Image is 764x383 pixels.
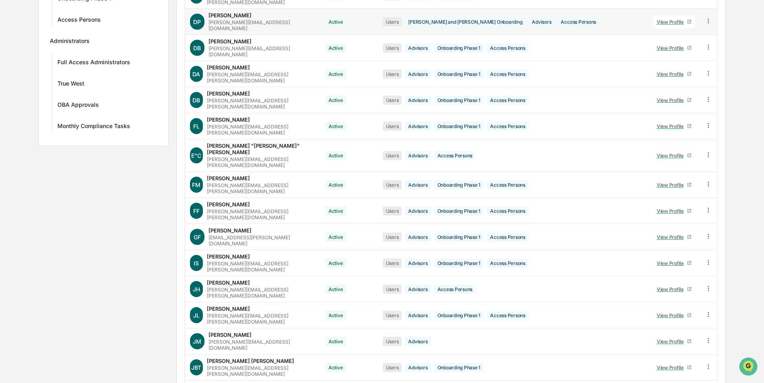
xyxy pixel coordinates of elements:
[653,16,695,28] a: View Profile
[405,285,431,294] div: Advisors
[487,69,529,79] div: Access Persons
[325,96,346,105] div: Active
[653,120,695,132] a: View Profile
[193,208,200,214] span: FF
[657,286,687,292] div: View Profile
[191,364,201,371] span: JBT
[653,283,695,295] a: View Profile
[383,96,402,105] div: Users
[208,339,316,351] div: [PERSON_NAME][EMAIL_ADDRESS][DOMAIN_NAME]
[194,260,199,267] span: IS
[325,151,346,160] div: Active
[405,122,431,131] div: Advisors
[193,45,201,51] span: DB
[192,71,200,77] span: DA
[207,175,250,181] div: [PERSON_NAME]
[383,17,402,26] div: Users
[27,61,132,69] div: Start new chat
[193,286,200,293] span: JH
[657,97,687,103] div: View Profile
[208,12,251,18] div: [PERSON_NAME]
[57,136,97,142] a: Powered byPylon
[207,124,316,136] div: [PERSON_NAME][EMAIL_ADDRESS][PERSON_NAME][DOMAIN_NAME]
[58,102,65,108] div: 🗄️
[653,94,695,106] a: View Profile
[207,306,250,312] div: [PERSON_NAME]
[8,102,14,108] div: 🖐️
[434,122,484,131] div: Onboarding Phase 1
[5,113,54,128] a: 🔎Data Lookup
[208,45,316,57] div: [PERSON_NAME][EMAIL_ADDRESS][DOMAIN_NAME]
[383,363,402,372] div: Users
[405,96,431,105] div: Advisors
[405,43,431,53] div: Advisors
[207,90,250,97] div: [PERSON_NAME]
[325,232,346,242] div: Active
[383,151,402,160] div: Users
[657,208,687,214] div: View Profile
[487,122,529,131] div: Access Persons
[208,227,251,234] div: [PERSON_NAME]
[434,69,484,79] div: Onboarding Phase 1
[207,64,250,71] div: [PERSON_NAME]
[57,59,130,68] div: Full Access Administrators
[653,257,695,269] a: View Profile
[207,287,316,299] div: [PERSON_NAME][EMAIL_ADDRESS][PERSON_NAME][DOMAIN_NAME]
[55,98,103,112] a: 🗄️Attestations
[383,206,402,216] div: Users
[653,361,695,374] a: View Profile
[325,43,346,53] div: Active
[434,311,484,320] div: Onboarding Phase 1
[529,17,554,26] div: Advisors
[383,337,402,346] div: Users
[66,101,100,109] span: Attestations
[738,357,760,378] iframe: Open customer support
[405,259,431,268] div: Advisors
[208,19,316,31] div: [PERSON_NAME][EMAIL_ADDRESS][DOMAIN_NAME]
[57,80,84,90] div: True West
[325,17,346,26] div: Active
[207,279,250,286] div: [PERSON_NAME]
[657,234,687,240] div: View Profile
[383,69,402,79] div: Users
[192,97,200,104] span: DB
[653,149,695,162] a: View Profile
[653,42,695,54] a: View Profile
[325,122,346,131] div: Active
[207,116,250,123] div: [PERSON_NAME]
[207,71,316,84] div: [PERSON_NAME][EMAIL_ADDRESS][PERSON_NAME][DOMAIN_NAME]
[653,309,695,322] a: View Profile
[405,17,525,26] div: [PERSON_NAME] and [PERSON_NAME] Onboarding
[405,363,431,372] div: Advisors
[657,312,687,318] div: View Profile
[193,123,200,130] span: FL
[325,180,346,189] div: Active
[434,43,484,53] div: Onboarding Phase 1
[207,156,316,168] div: [PERSON_NAME][EMAIL_ADDRESS][PERSON_NAME][DOMAIN_NAME]
[434,363,484,372] div: Onboarding Phase 1
[487,43,529,53] div: Access Persons
[405,232,431,242] div: Advisors
[434,232,484,242] div: Onboarding Phase 1
[653,205,695,217] a: View Profile
[657,338,687,344] div: View Profile
[383,43,402,53] div: Users
[8,61,22,76] img: 1746055101610-c473b297-6a78-478c-a979-82029cc54cd1
[383,122,402,131] div: Users
[137,64,146,73] button: Start new chat
[208,332,251,338] div: [PERSON_NAME]
[57,16,101,26] div: Access Persons
[193,338,201,345] span: JM
[487,259,529,268] div: Access Persons
[653,179,695,191] a: View Profile
[657,71,687,77] div: View Profile
[50,37,90,47] div: Administrators
[657,365,687,371] div: View Profile
[207,358,294,364] div: [PERSON_NAME] [PERSON_NAME]
[558,17,599,26] div: Access Persons
[16,101,52,109] span: Preclearance
[383,180,402,189] div: Users
[8,17,146,30] p: How can we help?
[653,335,695,348] a: View Profile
